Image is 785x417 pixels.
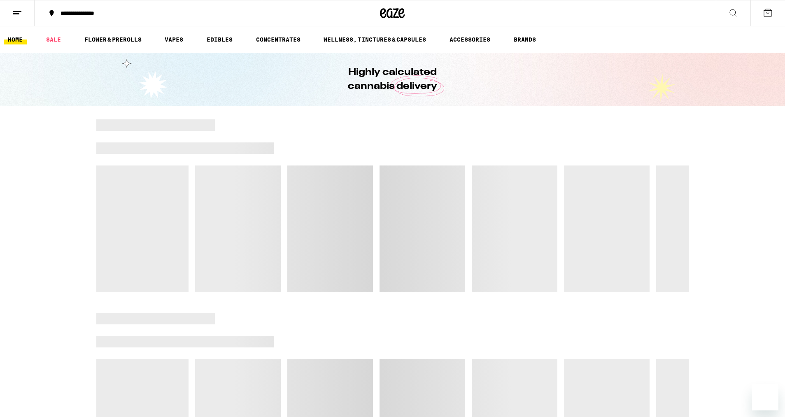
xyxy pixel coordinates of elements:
a: BRANDS [510,35,540,44]
a: FLOWER & PREROLLS [80,35,146,44]
a: CONCENTRATES [252,35,305,44]
h1: Highly calculated cannabis delivery [325,65,461,93]
a: SALE [42,35,65,44]
a: EDIBLES [203,35,237,44]
iframe: Button to launch messaging window [752,384,778,410]
a: WELLNESS, TINCTURES & CAPSULES [319,35,430,44]
a: HOME [4,35,27,44]
a: ACCESSORIES [445,35,494,44]
a: VAPES [161,35,187,44]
